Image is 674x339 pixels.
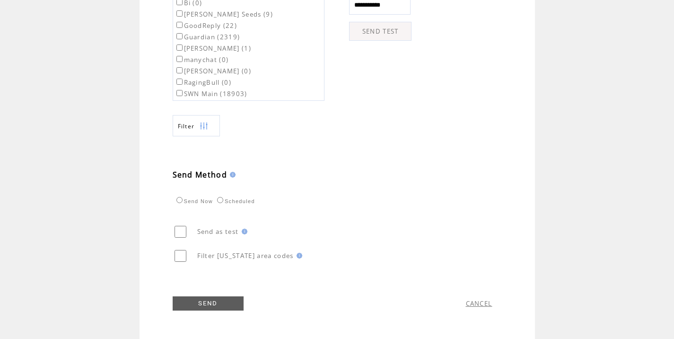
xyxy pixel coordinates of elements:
[173,115,220,136] a: Filter
[197,251,294,260] span: Filter [US_STATE] area codes
[294,253,302,259] img: help.gif
[174,198,213,204] label: Send Now
[176,33,183,39] input: Guardian (2319)
[176,79,183,85] input: RagingBull (0)
[176,67,183,73] input: [PERSON_NAME] (0)
[217,197,223,203] input: Scheduled
[197,227,239,236] span: Send as test
[349,22,411,41] a: SEND TEST
[466,299,492,308] a: CANCEL
[176,197,183,203] input: Send Now
[175,10,273,18] label: [PERSON_NAME] Seeds (9)
[175,78,232,87] label: RagingBull (0)
[173,296,244,311] a: SEND
[175,21,237,30] label: GoodReply (22)
[175,44,252,53] label: [PERSON_NAME] (1)
[175,89,247,98] label: SWN Main (18903)
[239,229,247,234] img: help.gif
[176,22,183,28] input: GoodReply (22)
[176,56,183,62] input: manychat (0)
[176,10,183,17] input: [PERSON_NAME] Seeds (9)
[175,55,229,64] label: manychat (0)
[200,116,208,137] img: filters.png
[227,172,236,178] img: help.gif
[176,45,183,51] input: [PERSON_NAME] (1)
[176,90,183,96] input: SWN Main (18903)
[175,67,252,75] label: [PERSON_NAME] (0)
[173,169,228,180] span: Send Method
[178,122,195,130] span: Show filters
[175,33,240,41] label: Guardian (2319)
[215,198,255,204] label: Scheduled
